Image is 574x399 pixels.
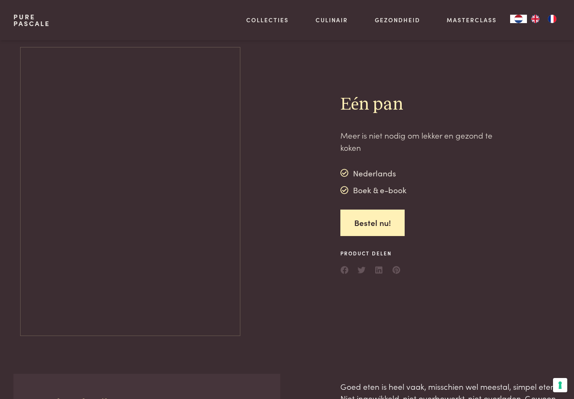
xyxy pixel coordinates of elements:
[246,16,289,24] a: Collecties
[527,15,561,23] ul: Language list
[340,210,405,236] a: Bestel nu!
[340,184,406,197] div: Boek & e-book
[340,129,514,153] p: Meer is niet nodig om lekker en gezond te koken
[340,94,514,116] h2: Eén pan
[510,15,527,23] div: Language
[375,16,420,24] a: Gezondheid
[340,249,401,257] span: Product delen
[447,16,497,24] a: Masterclass
[340,167,406,179] div: Nederlands
[13,13,50,27] a: PurePascale
[510,15,561,23] aside: Language selected: Nederlands
[316,16,348,24] a: Culinair
[527,15,544,23] a: EN
[544,15,561,23] a: FR
[553,378,567,392] button: Uw voorkeuren voor toestemming voor trackingtechnologieën
[510,15,527,23] a: NL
